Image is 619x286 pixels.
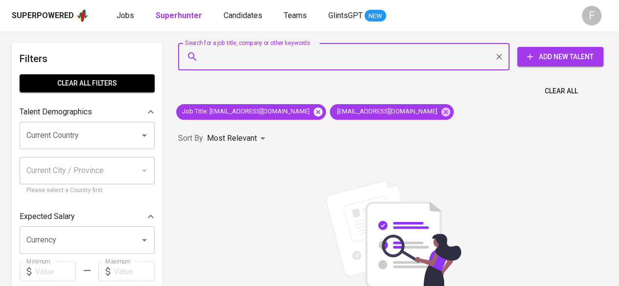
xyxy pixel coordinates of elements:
div: Job Title: [EMAIL_ADDRESS][DOMAIN_NAME] [176,104,326,120]
p: Most Relevant [207,132,257,144]
b: Superhunter [156,11,202,20]
span: Clear All filters [27,77,147,89]
span: Jobs [116,11,134,20]
div: F [582,6,601,25]
button: Clear [492,50,506,64]
a: Teams [284,10,309,22]
a: GlintsGPT NEW [328,10,386,22]
span: Add New Talent [525,51,596,63]
a: Superpoweredapp logo [12,8,89,23]
input: Value [114,262,155,281]
div: Superpowered [12,10,74,22]
p: Please select a Country first [26,186,148,196]
input: Value [35,262,76,281]
div: [EMAIL_ADDRESS][DOMAIN_NAME] [330,104,454,120]
span: Candidates [224,11,262,20]
button: Open [138,233,151,247]
a: Candidates [224,10,264,22]
div: Most Relevant [207,130,269,148]
button: Clear All filters [20,74,155,92]
span: Job Title : [EMAIL_ADDRESS][DOMAIN_NAME] [176,107,316,116]
button: Open [138,129,151,142]
button: Clear All [541,82,582,100]
span: NEW [365,11,386,21]
p: Talent Demographics [20,106,92,118]
span: Teams [284,11,307,20]
button: Add New Talent [517,47,603,66]
a: Jobs [116,10,136,22]
span: [EMAIL_ADDRESS][DOMAIN_NAME] [330,107,443,116]
div: Talent Demographics [20,102,155,122]
a: Superhunter [156,10,204,22]
img: app logo [76,8,89,23]
p: Expected Salary [20,211,75,222]
span: GlintsGPT [328,11,363,20]
p: Sort By [178,132,203,144]
h6: Filters [20,51,155,66]
span: Clear All [545,85,578,97]
div: Expected Salary [20,207,155,226]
